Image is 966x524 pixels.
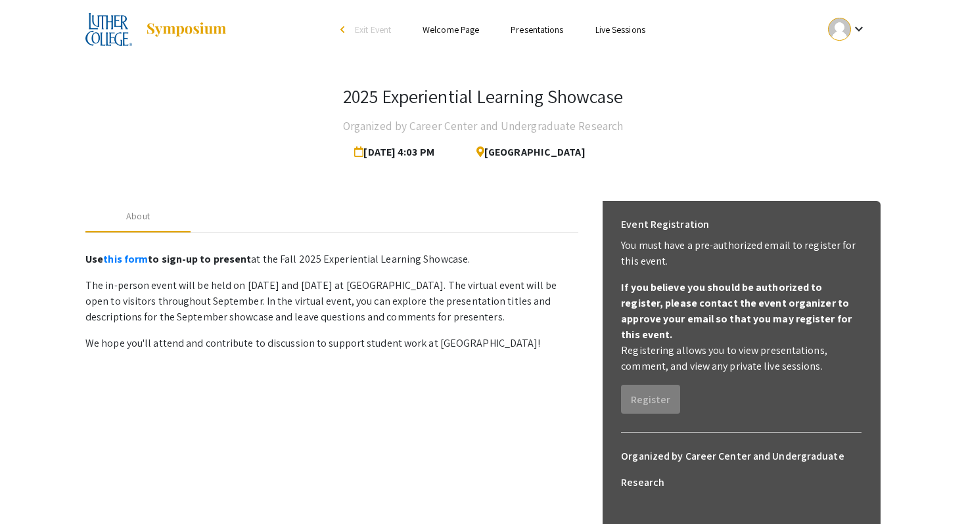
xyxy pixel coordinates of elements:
a: Presentations [511,24,563,35]
span: [GEOGRAPHIC_DATA] [466,139,586,165]
img: Symposium by ForagerOne [145,22,227,37]
p: at the Fall 2025 Experiential Learning Showcase. [85,251,578,267]
h4: Organized by Career Center and Undergraduate Research [343,113,623,139]
span: Exit Event [355,24,391,35]
img: 2025 Experiential Learning Showcase [85,13,132,46]
b: If you believe you should be authorized to register, please contact the event organizer to approv... [621,280,852,341]
a: Live Sessions [595,24,645,35]
span: [DATE] 4:03 PM [354,139,440,165]
div: arrow_back_ios [340,26,348,33]
iframe: Chat [10,465,56,514]
p: We hope you'll attend and contribute to discussion to support student work at [GEOGRAPHIC_DATA]! [85,336,578,351]
button: Register [621,385,680,414]
p: You must have a pre-authorized email to register for this event. [621,238,862,269]
div: About [126,209,150,223]
a: this form [103,252,148,266]
button: Expand account dropdown [814,14,881,44]
a: Welcome Page [423,24,479,35]
h3: 2025 Experiential Learning Showcase [343,85,623,108]
mat-icon: Expand account dropdown [851,21,867,37]
p: Registering allows you to view presentations, comment, and view any private live sessions. [621,343,862,374]
h6: Event Registration [621,211,709,238]
strong: Use to sign-up to present [85,252,251,266]
h6: Organized by Career Center and Undergraduate Research [621,443,862,496]
p: The in-person event will be held on [DATE] and [DATE] at [GEOGRAPHIC_DATA]. The virtual event wil... [85,278,578,325]
a: 2025 Experiential Learning Showcase [85,13,227,46]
